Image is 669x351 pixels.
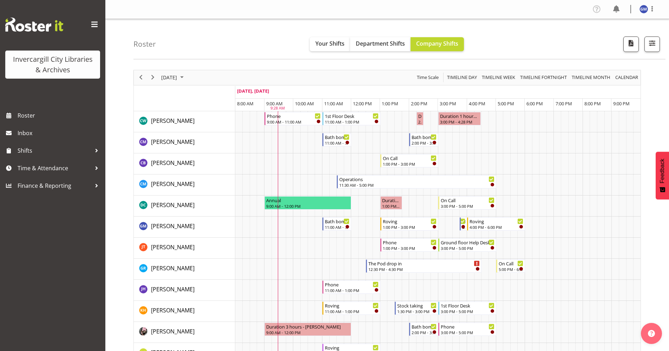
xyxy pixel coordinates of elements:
[325,344,379,351] div: Roving
[441,309,494,314] div: 3:00 PM - 5:00 PM
[134,280,235,301] td: Jill Harpur resource
[266,100,283,107] span: 9:00 AM
[322,112,380,125] div: Catherine Wilson"s event - 1st Floor Desk Begin From Thursday, October 2, 2025 at 11:00:00 AM GMT...
[160,73,187,82] button: October 2025
[526,100,543,107] span: 6:00 PM
[380,238,438,252] div: Glen Tomlinson"s event - Phone Begin From Thursday, October 2, 2025 at 1:00:00 PM GMT+13:00 Ends ...
[469,100,485,107] span: 4:00 PM
[266,197,349,204] div: Annual
[134,153,235,174] td: Chris Broad resource
[151,201,195,209] span: [PERSON_NAME]
[266,203,349,209] div: 9:00 AM - 12:00 PM
[383,161,437,167] div: 1:00 PM - 3:00 PM
[134,217,235,238] td: Gabriel McKay Smith resource
[151,222,195,230] a: [PERSON_NAME]
[264,112,322,125] div: Catherine Wilson"s event - Phone Begin From Thursday, October 2, 2025 at 9:00:00 AM GMT+13:00 End...
[412,330,436,335] div: 2:00 PM - 3:00 PM
[383,224,437,230] div: 1:00 PM - 3:00 PM
[339,175,494,183] div: Operations
[151,180,195,188] span: [PERSON_NAME]
[556,100,572,107] span: 7:00 PM
[383,245,437,251] div: 1:00 PM - 3:00 PM
[418,112,422,119] div: Duration 0 hours - [PERSON_NAME]
[438,196,496,210] div: Donald Cunningham"s event - On Call Begin From Thursday, October 2, 2025 at 3:00:00 PM GMT+13:00 ...
[613,100,630,107] span: 9:00 PM
[160,73,178,82] span: [DATE]
[266,330,349,335] div: 9:00 AM - 12:00 PM
[659,159,665,183] span: Feedback
[134,174,235,196] td: Cindy Mulrooney resource
[441,330,494,335] div: 3:00 PM - 5:00 PM
[12,54,93,75] div: Invercargill City Libraries & Archives
[325,302,379,309] div: Roving
[18,145,91,156] span: Shifts
[441,323,494,330] div: Phone
[270,105,285,111] div: 9:28 AM
[644,37,660,52] button: Filter Shifts
[315,40,345,47] span: Your Shifts
[440,100,456,107] span: 3:00 PM
[18,128,102,138] span: Inbox
[380,196,402,210] div: Donald Cunningham"s event - Duration 0 hours - Donald Cunningham Begin From Thursday, October 2, ...
[151,117,195,125] a: [PERSON_NAME]
[519,73,568,82] span: Timeline Fortnight
[134,322,235,343] td: Keyu Chen resource
[325,287,379,293] div: 11:00 AM - 1:00 PM
[237,100,254,107] span: 8:00 AM
[615,73,639,82] span: calendar
[151,285,195,293] span: [PERSON_NAME]
[135,70,147,85] div: previous period
[411,37,464,51] button: Company Shifts
[324,100,343,107] span: 11:00 AM
[325,119,379,125] div: 11:00 AM - 1:00 PM
[623,37,639,52] button: Download a PDF of the roster for the current day
[368,260,480,267] div: The Pod drop in
[397,302,437,309] div: Stock taking
[460,217,467,231] div: Gabriel McKay Smith"s event - New book tagging Begin From Thursday, October 2, 2025 at 3:45:00 PM...
[151,327,195,335] span: [PERSON_NAME]
[325,112,379,119] div: 1st Floor Desk
[440,112,479,119] div: Duration 1 hours - [PERSON_NAME]
[264,323,351,336] div: Keyu Chen"s event - Duration 3 hours - Keyu Chen Begin From Thursday, October 2, 2025 at 9:00:00 ...
[417,112,424,125] div: Catherine Wilson"s event - Duration 0 hours - Catherine Wilson Begin From Thursday, October 2, 20...
[322,133,351,146] div: Chamique Mamolo"s event - Bath bombs Begin From Thursday, October 2, 2025 at 11:00:00 AM GMT+13:0...
[136,73,146,82] button: Previous
[151,264,195,272] a: [PERSON_NAME]
[147,70,159,85] div: next period
[498,100,514,107] span: 5:00 PM
[441,302,494,309] div: 1st Floor Desk
[382,203,400,209] div: 1:00 PM - 1:45 PM
[648,330,655,337] img: help-xxl-2.png
[462,224,465,230] div: 3:45 PM - 4:00 PM
[438,112,481,125] div: Catherine Wilson"s event - Duration 1 hours - Catherine Wilson Begin From Thursday, October 2, 20...
[295,100,314,107] span: 10:00 AM
[656,152,669,199] button: Feedback - Show survey
[441,203,494,209] div: 3:00 PM - 5:00 PM
[18,180,91,191] span: Finance & Reporting
[499,260,523,267] div: On Call
[5,18,63,32] img: Rosterit website logo
[496,259,525,273] div: Grace Roscoe-Squires"s event - On Call Begin From Thursday, October 2, 2025 at 5:00:00 PM GMT+13:...
[383,239,437,246] div: Phone
[356,40,405,47] span: Department Shifts
[325,218,349,225] div: Bath bombs
[571,73,611,82] span: Timeline Month
[416,40,458,47] span: Company Shifts
[134,111,235,132] td: Catherine Wilson resource
[325,281,379,288] div: Phone
[412,140,436,146] div: 2:00 PM - 3:00 PM
[151,138,195,146] a: [PERSON_NAME]
[350,37,411,51] button: Department Shifts
[395,302,438,315] div: Kaela Harley"s event - Stock taking Begin From Thursday, October 2, 2025 at 1:30:00 PM GMT+13:00 ...
[382,197,400,204] div: Duration 0 hours - [PERSON_NAME]
[368,266,480,272] div: 12:30 PM - 4:30 PM
[418,119,422,125] div: 2:15 PM - 2:30 PM
[151,327,195,336] a: [PERSON_NAME]
[325,224,349,230] div: 11:00 AM - 12:00 PM
[322,302,380,315] div: Kaela Harley"s event - Roving Begin From Thursday, October 2, 2025 at 11:00:00 AM GMT+13:00 Ends ...
[339,182,494,188] div: 11:30 AM - 5:00 PM
[151,159,195,167] a: [PERSON_NAME]
[134,132,235,153] td: Chamique Mamolo resource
